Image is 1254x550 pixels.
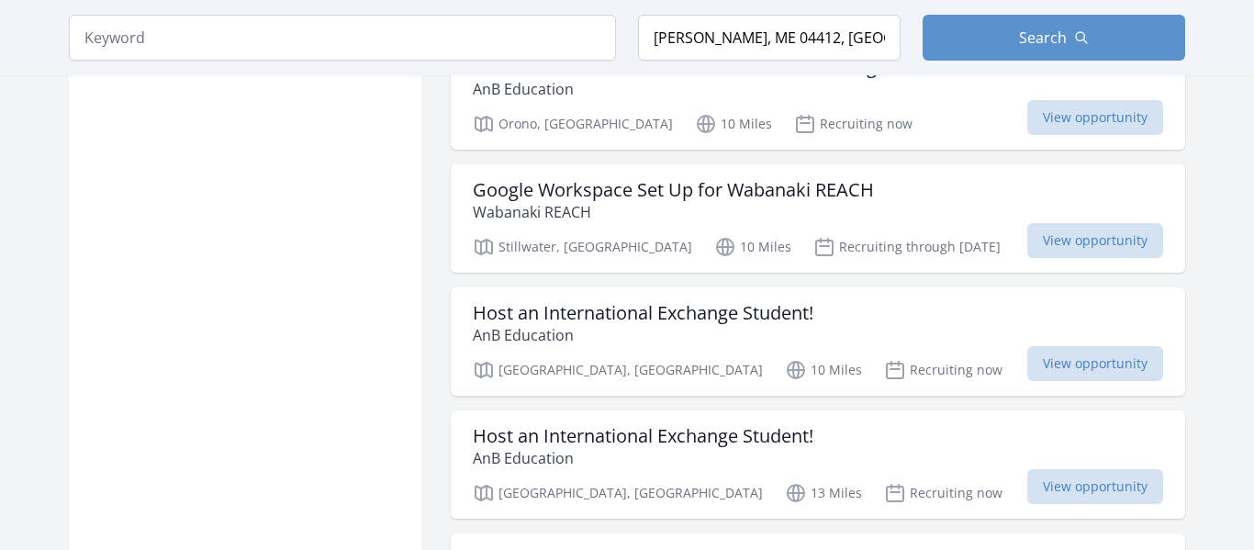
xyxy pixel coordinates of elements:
[714,236,791,258] p: 10 Miles
[813,236,1001,258] p: Recruiting through [DATE]
[473,78,967,100] p: AnB Education
[473,179,874,201] h3: Google Workspace Set Up for Wabanaki REACH
[884,359,1002,381] p: Recruiting now
[451,41,1185,150] a: Host Families Needed for International Exchange Students AnB Education Orono, [GEOGRAPHIC_DATA] 1...
[1027,223,1163,258] span: View opportunity
[473,236,692,258] p: Stillwater, [GEOGRAPHIC_DATA]
[473,447,813,469] p: AnB Education
[473,302,813,324] h3: Host an International Exchange Student!
[1027,100,1163,135] span: View opportunity
[1027,346,1163,381] span: View opportunity
[473,425,813,447] h3: Host an International Exchange Student!
[473,482,763,504] p: [GEOGRAPHIC_DATA], [GEOGRAPHIC_DATA]
[785,359,862,381] p: 10 Miles
[451,164,1185,273] a: Google Workspace Set Up for Wabanaki REACH Wabanaki REACH Stillwater, [GEOGRAPHIC_DATA] 10 Miles ...
[473,201,874,223] p: Wabanaki REACH
[695,113,772,135] p: 10 Miles
[785,482,862,504] p: 13 Miles
[1027,469,1163,504] span: View opportunity
[473,113,673,135] p: Orono, [GEOGRAPHIC_DATA]
[638,15,901,61] input: Location
[451,410,1185,519] a: Host an International Exchange Student! AnB Education [GEOGRAPHIC_DATA], [GEOGRAPHIC_DATA] 13 Mil...
[884,482,1002,504] p: Recruiting now
[69,15,616,61] input: Keyword
[473,56,967,78] h3: Host Families Needed for International Exchange Students
[1019,27,1067,49] span: Search
[473,324,813,346] p: AnB Education
[451,287,1185,396] a: Host an International Exchange Student! AnB Education [GEOGRAPHIC_DATA], [GEOGRAPHIC_DATA] 10 Mil...
[923,15,1185,61] button: Search
[794,113,913,135] p: Recruiting now
[473,359,763,381] p: [GEOGRAPHIC_DATA], [GEOGRAPHIC_DATA]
